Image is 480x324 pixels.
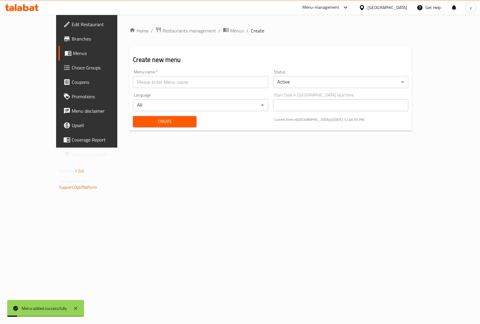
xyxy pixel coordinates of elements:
[72,35,131,42] span: Branches
[302,4,339,11] div: Menu-management
[246,27,248,34] li: /
[72,21,131,28] span: Edit Restaurant
[59,177,87,185] span: Get support on:
[218,27,220,34] li: /
[59,167,74,175] span: Version:
[75,167,84,175] span: 1.0.0
[58,60,136,75] a: Choice Groups
[470,4,472,11] span: y
[72,136,131,143] span: Coverage Report
[230,27,244,34] span: Menus
[367,4,407,11] div: [GEOGRAPHIC_DATA]
[155,27,216,35] a: Restaurants management
[273,76,408,88] div: Active
[59,183,97,191] a: Support.OpsPlatform
[58,89,136,104] a: Promotions
[58,104,136,118] a: Menu disclaimer
[72,78,131,86] span: Coupons
[58,118,136,133] a: Upsell
[274,117,408,122] p: Current time in [GEOGRAPHIC_DATA] is [DATE] 12:46:55 PM
[133,99,268,111] div: All
[133,55,408,64] h2: Create new menu
[58,32,136,46] a: Branches
[133,76,268,88] input: Please enter Menu name
[22,305,67,312] div: Menu added successfully
[58,46,136,60] a: Menus
[58,17,136,32] a: Edit Restaurant
[73,50,131,57] span: Menus
[72,93,131,100] span: Promotions
[163,27,216,34] span: Restaurants management
[129,27,412,35] nav: breadcrumb
[251,27,264,34] span: Create
[72,107,131,115] span: Menu disclaimer
[223,27,244,35] a: Menus
[58,133,136,147] a: Coverage Report
[151,27,153,34] li: /
[138,118,191,125] span: Create
[58,75,136,89] a: Coupons
[129,27,148,34] a: Home
[133,116,196,127] button: Create
[72,151,131,158] span: Grocery Checklist
[58,147,136,161] a: Grocery Checklist
[72,64,131,71] span: Choice Groups
[72,122,131,129] span: Upsell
